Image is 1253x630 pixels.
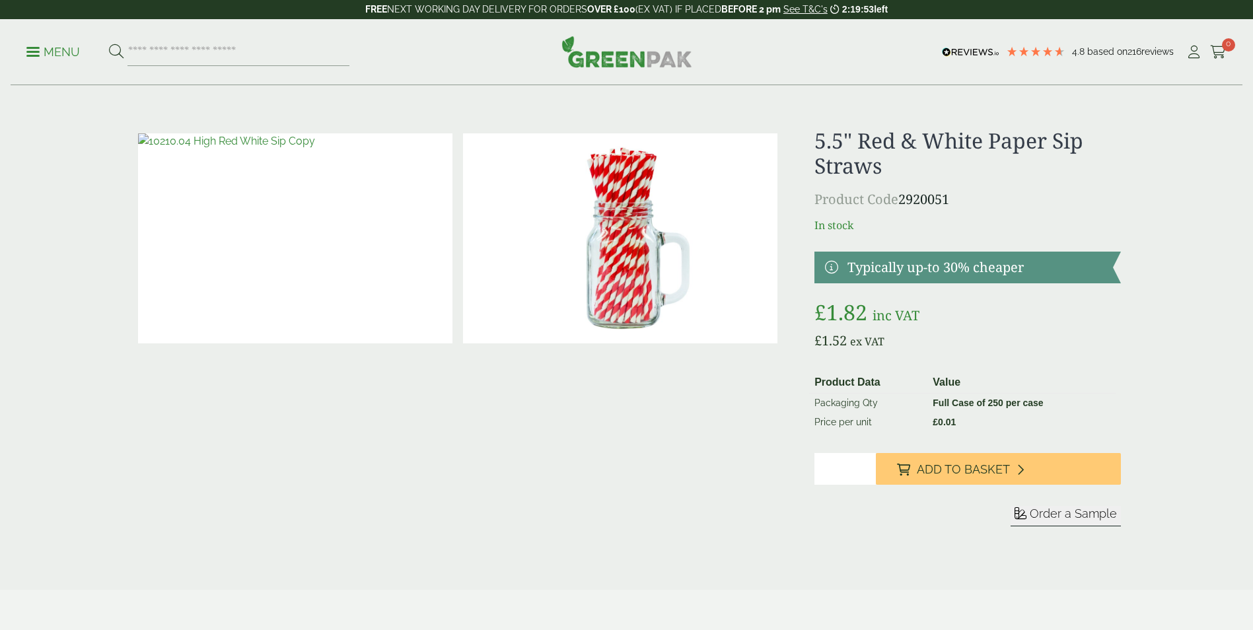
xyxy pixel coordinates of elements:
span: £ [814,298,826,326]
img: 8 [463,133,777,343]
span: Add to Basket [917,462,1010,477]
a: 0 [1210,42,1227,62]
span: £ [814,332,822,349]
span: inc VAT [873,306,919,324]
strong: Full Case of 250 per case [933,398,1043,408]
th: Value [927,372,1115,394]
span: £ [933,417,938,427]
strong: FREE [365,4,387,15]
span: 0 [1222,38,1235,52]
a: Menu [26,44,80,57]
span: Order a Sample [1030,507,1117,520]
img: 10210.04 High Red White Sip Copy [138,133,452,343]
td: Price per unit [809,413,927,432]
span: ex VAT [850,334,884,349]
i: Cart [1210,46,1227,59]
img: GreenPak Supplies [561,36,692,67]
span: 216 [1128,46,1141,57]
span: left [874,4,888,15]
button: Order a Sample [1011,506,1121,526]
bdi: 1.82 [814,298,867,326]
a: See T&C's [783,4,828,15]
p: In stock [814,217,1120,233]
strong: OVER £100 [587,4,635,15]
strong: BEFORE 2 pm [721,4,781,15]
p: Menu [26,44,80,60]
h1: 5.5" Red & White Paper Sip Straws [814,128,1120,179]
bdi: 0.01 [933,417,956,427]
td: Packaging Qty [809,393,927,413]
span: Based on [1087,46,1128,57]
th: Product Data [809,372,927,394]
span: 4.8 [1072,46,1087,57]
span: reviews [1141,46,1174,57]
i: My Account [1186,46,1202,59]
bdi: 1.52 [814,332,847,349]
div: 4.79 Stars [1006,46,1065,57]
button: Add to Basket [876,453,1121,485]
span: Product Code [814,190,898,208]
img: REVIEWS.io [942,48,999,57]
p: 2920051 [814,190,1120,209]
span: 2:19:53 [842,4,874,15]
